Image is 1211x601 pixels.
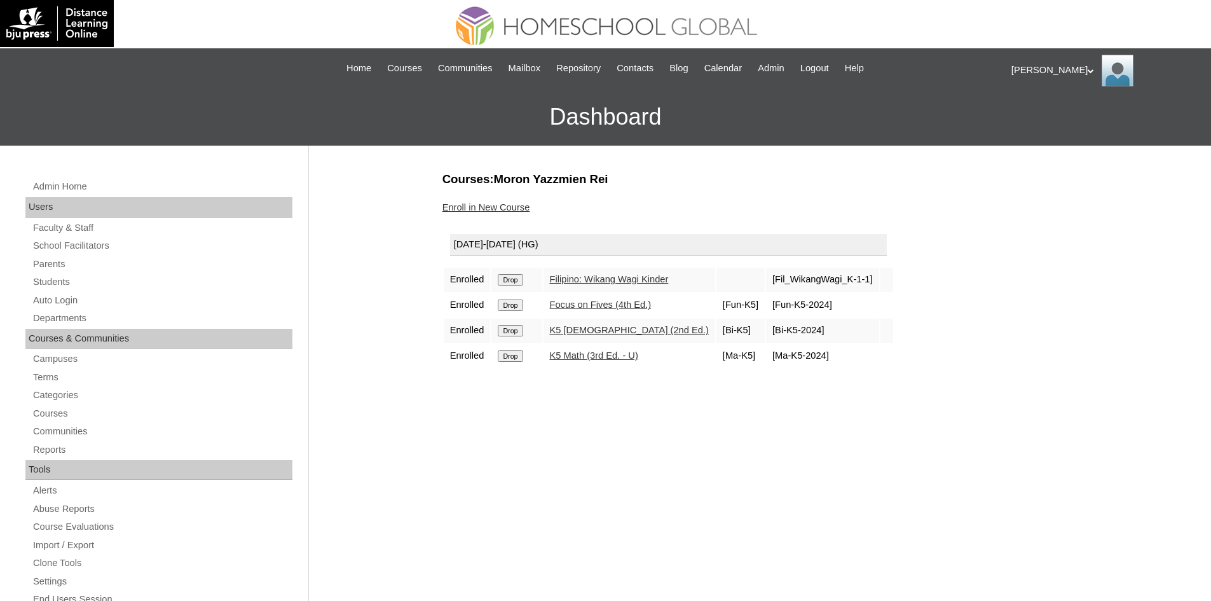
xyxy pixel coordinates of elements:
a: Enroll in New Course [442,202,530,212]
span: Admin [758,61,784,76]
img: Ariane Ebuen [1102,55,1133,86]
a: Home [340,61,378,76]
a: Settings [32,574,292,590]
td: Enrolled [444,344,491,368]
a: Students [32,274,292,290]
div: Users [25,197,292,218]
div: Tools [25,460,292,480]
td: Enrolled [444,319,491,343]
span: Home [346,61,371,76]
span: Help [845,61,864,76]
div: Courses & Communities [25,329,292,349]
td: [Fun-K5-2024] [766,293,879,317]
a: Departments [32,310,292,326]
td: [Fil_WikangWagi_K-1-1] [766,268,879,292]
a: Abuse Reports [32,501,292,517]
span: Repository [556,61,601,76]
h3: Dashboard [6,88,1205,146]
a: Courses [381,61,428,76]
input: Drop [498,350,523,362]
td: [Bi-K5-2024] [766,319,879,343]
td: [Ma-K5] [716,344,765,368]
a: Focus on Fives (4th Ed.) [550,300,652,310]
a: Faculty & Staff [32,220,292,236]
a: K5 Math (3rd Ed. - U) [550,350,638,361]
td: Enrolled [444,293,491,317]
div: [DATE]-[DATE] (HG) [450,234,887,256]
img: logo-white.png [6,6,107,41]
a: Parents [32,256,292,272]
div: [PERSON_NAME] [1011,55,1198,86]
a: Terms [32,370,292,385]
a: Alerts [32,483,292,499]
a: Blog [663,61,694,76]
span: Logout [800,61,829,76]
a: Courses [32,406,292,422]
a: Help [838,61,870,76]
a: Communities [32,424,292,439]
span: Communities [438,61,493,76]
td: [Ma-K5-2024] [766,344,879,368]
span: Contacts [617,61,653,76]
a: Logout [794,61,835,76]
a: Admin [751,61,791,76]
a: Categories [32,387,292,403]
a: Repository [550,61,607,76]
a: Campuses [32,351,292,367]
td: Enrolled [444,268,491,292]
span: Courses [387,61,422,76]
a: Course Evaluations [32,519,292,535]
a: Auto Login [32,293,292,308]
a: Admin Home [32,179,292,195]
a: Import / Export [32,537,292,553]
a: Communities [432,61,499,76]
a: Mailbox [502,61,547,76]
a: School Facilitators [32,238,292,254]
a: Clone Tools [32,555,292,571]
a: Filipino: Wikang Wagi Kinder [550,274,669,284]
input: Drop [498,300,523,311]
span: Blog [669,61,688,76]
span: Mailbox [509,61,541,76]
a: K5 [DEMOGRAPHIC_DATA] (2nd Ed.) [550,325,709,335]
td: [Bi-K5] [716,319,765,343]
input: Drop [498,274,523,286]
td: [Fun-K5] [716,293,765,317]
h3: Courses:Moron Yazzmien Rei [442,171,1072,188]
a: Reports [32,442,292,458]
a: Calendar [698,61,748,76]
span: Calendar [704,61,742,76]
a: Contacts [610,61,660,76]
input: Drop [498,325,523,336]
